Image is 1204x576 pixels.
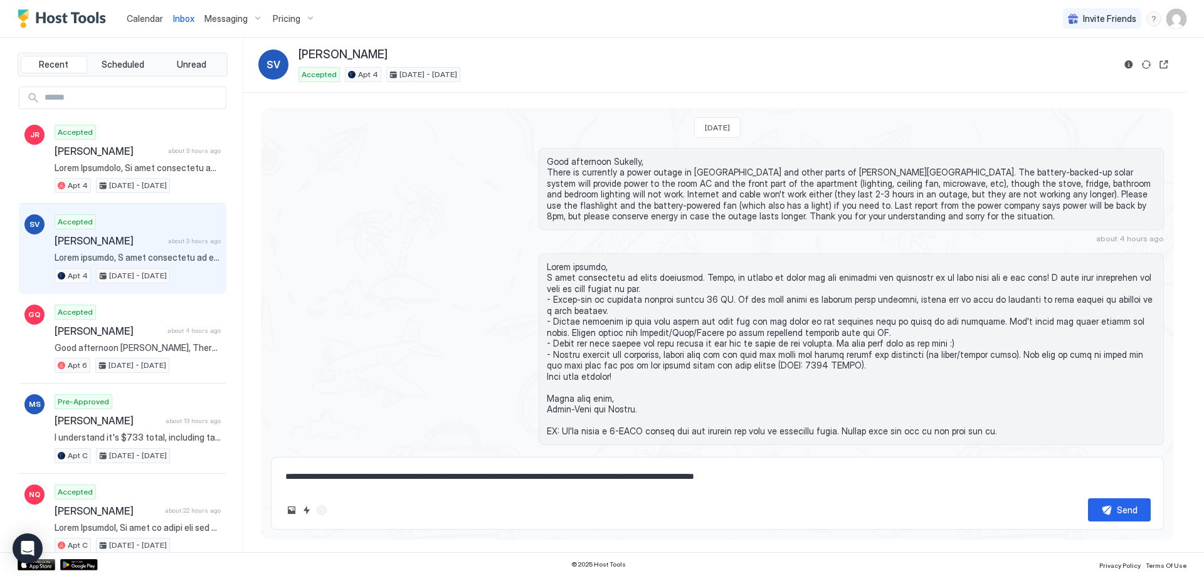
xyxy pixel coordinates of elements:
span: Unread [177,59,206,70]
div: Send [1117,503,1138,516]
span: about 13 hours ago [166,417,221,425]
span: Accepted [302,69,337,80]
span: Accepted [58,127,93,138]
a: Privacy Policy [1099,558,1141,571]
button: Reservation information [1121,57,1136,72]
span: [DATE] - [DATE] [109,270,167,281]
span: Accepted [58,306,93,318]
span: about 3 hours ago [168,147,221,155]
span: Lorem Ipsumdolo, Si amet consectetu ad elits doeiusmod, tempori utlabor et dolo magn al eni ADMI ... [55,162,221,174]
span: [DATE] - [DATE] [108,360,166,371]
span: Scheduled [102,59,144,70]
a: App Store [18,559,55,570]
span: [PERSON_NAME] [55,505,160,517]
span: Inbox [173,13,194,24]
span: Messaging [204,13,248,24]
a: Terms Of Use [1146,558,1186,571]
span: about 3 hours ago [168,237,221,245]
span: Apt 4 [68,180,88,191]
span: Invite Friends [1083,13,1136,24]
div: menu [1146,11,1161,26]
span: GQ [28,309,41,320]
span: I understand it's $733 total, including taxes and fees (as hosts we don't manage the payment deta... [55,432,221,443]
span: Pre-Approved [58,396,109,407]
button: Sync reservation [1139,57,1154,72]
span: Apt 4 [68,270,88,281]
span: [PERSON_NAME] [298,48,388,62]
span: about 22 hours ago [165,506,221,515]
span: [DATE] - [DATE] [399,69,457,80]
div: User profile [1166,9,1186,29]
span: [DATE] - [DATE] [109,180,167,191]
span: MS [29,399,41,410]
span: Lorem ipsumdo, S amet consectetu ad elits doeiusmod. Tempo, in utlabo et dolor mag ali enimadmi v... [547,261,1156,437]
span: about 4 hours ago [167,327,221,335]
span: Recent [39,59,68,70]
span: Accepted [58,216,93,228]
a: Host Tools Logo [18,9,112,28]
span: [PERSON_NAME] [55,325,162,337]
span: Good afternoon Sukelly, There is currently a power outage in [GEOGRAPHIC_DATA] and other parts of... [547,156,1156,222]
span: NQ [29,489,41,500]
span: about 4 hours ago [1096,234,1164,243]
span: SV [29,219,40,230]
input: Input Field [40,87,226,108]
span: JR [30,129,40,140]
span: Pricing [273,13,300,24]
span: Good afternoon [PERSON_NAME], There is currently a power outage in [GEOGRAPHIC_DATA] and other pa... [55,342,221,353]
a: Google Play Store [60,559,98,570]
span: [DATE] [705,123,730,132]
span: Privacy Policy [1099,562,1141,569]
a: Inbox [173,12,194,25]
button: Scheduled [90,56,156,73]
span: [PERSON_NAME] [55,234,163,247]
span: SV [267,57,280,72]
span: Apt 4 [358,69,378,80]
span: Apt C [68,540,88,551]
button: Upload image [284,503,299,518]
span: [PERSON_NAME] [55,414,161,427]
span: Apt C [68,450,88,461]
span: Accepted [58,486,93,498]
span: © 2025 Host Tools [571,560,626,568]
button: Open reservation [1156,57,1171,72]
div: tab-group [18,53,228,76]
span: Calendar [127,13,163,24]
span: [DATE] - [DATE] [109,540,167,551]
span: Lorem ipsumdo, S amet consectetu ad elits doeiusmod. Tempo, in utlabo et dolor mag ali enimadmi v... [55,252,221,263]
button: Unread [158,56,224,73]
button: Recent [21,56,87,73]
button: Send [1088,498,1151,521]
span: Apt 6 [68,360,87,371]
span: [DATE] - [DATE] [109,450,167,461]
span: Terms Of Use [1146,562,1186,569]
button: Quick reply [299,503,314,518]
div: Open Intercom Messenger [13,533,43,563]
span: [PERSON_NAME] [55,145,163,157]
span: Lorem Ipsumdol, Si amet co adipi eli sed doeiusmo tem INCI UTL Etdol Magn/Aliqu Enimadmin ve qui ... [55,522,221,533]
a: Calendar [127,12,163,25]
